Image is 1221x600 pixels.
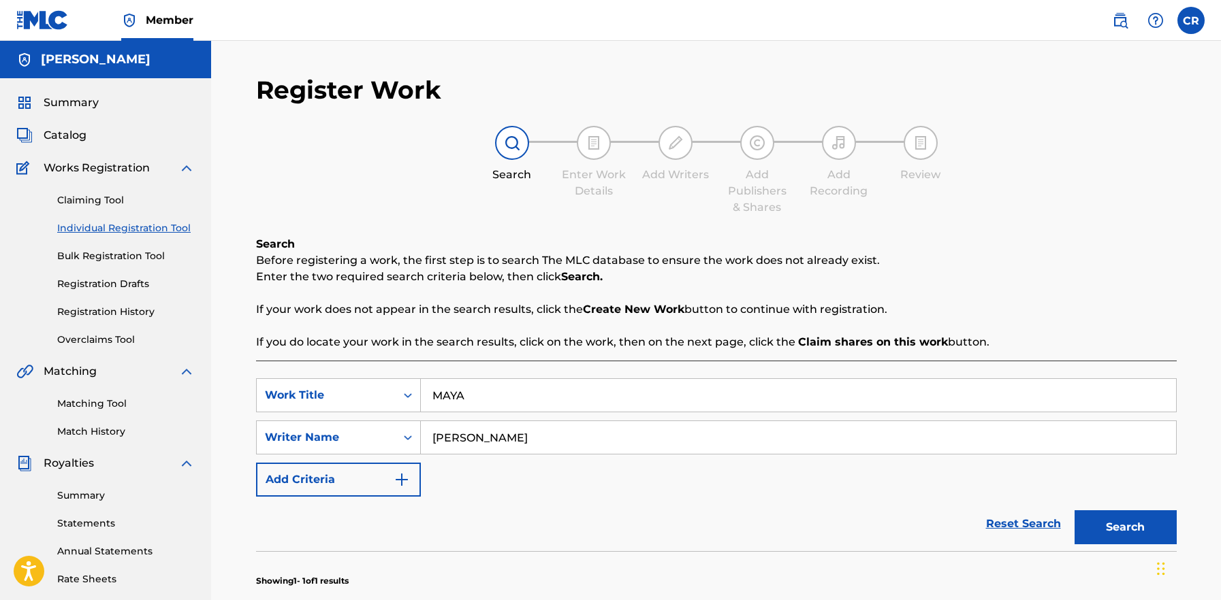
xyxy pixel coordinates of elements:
span: Works Registration [44,160,150,176]
img: step indicator icon for Review [913,135,929,151]
p: If your work does not appear in the search results, click the button to continue with registration. [256,301,1177,318]
img: step indicator icon for Add Recording [831,135,847,151]
img: 9d2ae6d4665cec9f34b9.svg [394,471,410,488]
img: help [1147,12,1164,29]
a: Registration History [57,305,195,319]
a: CatalogCatalog [16,127,86,144]
span: Member [146,12,193,28]
img: Top Rightsholder [121,12,138,29]
a: Overclaims Tool [57,333,195,347]
form: Search Form [256,378,1177,551]
a: SummarySummary [16,95,99,111]
span: Matching [44,363,97,380]
img: Catalog [16,127,33,144]
a: Summary [57,488,195,503]
img: step indicator icon for Add Publishers & Shares [749,135,765,151]
img: Accounts [16,52,33,68]
a: Matching Tool [57,397,195,411]
span: Catalog [44,127,86,144]
img: search [1112,12,1128,29]
strong: Search. [561,270,603,283]
p: Enter the two required search criteria below, then click [256,269,1177,285]
p: If you do locate your work in the search results, click on the work, then on the next page, click... [256,334,1177,350]
div: Search [478,167,546,183]
div: Drag [1157,548,1165,589]
a: Statements [57,516,195,531]
a: Individual Registration Tool [57,221,195,235]
span: Royalties [44,455,94,471]
div: Add Recording [805,167,873,199]
h2: Register Work [256,75,441,105]
div: Enter Work Details [560,167,628,199]
a: Claiming Tool [57,193,195,207]
img: Royalties [16,455,33,471]
span: Summary [44,95,99,111]
img: Summary [16,95,33,111]
img: step indicator icon for Search [504,135,520,151]
a: Registration Drafts [57,277,195,291]
div: Add Writers [641,167,710,183]
img: step indicator icon for Add Writers [667,135,684,151]
a: Public Search [1107,7,1134,34]
strong: Create New Work [583,303,684,316]
a: Bulk Registration Tool [57,249,195,263]
b: Search [256,237,295,250]
a: Match History [57,424,195,439]
img: Works Registration [16,160,34,176]
div: Add Publishers & Shares [723,167,791,216]
img: step indicator icon for Enter Work Details [586,135,602,151]
img: Matching [16,363,33,380]
button: Add Criteria [256,463,421,497]
a: Reset Search [979,509,1068,539]
img: expand [178,455,195,471]
button: Search [1075,510,1177,544]
iframe: Resource Center [1183,390,1221,502]
p: Showing 1 - 1 of 1 results [256,575,349,587]
strong: Claim shares on this work [798,335,948,348]
p: Before registering a work, the first step is to search The MLC database to ensure the work does n... [256,252,1177,269]
img: expand [178,160,195,176]
h5: CHRISTIAN ROSARIO [41,52,150,67]
div: Review [887,167,955,183]
div: Help [1142,7,1169,34]
a: Rate Sheets [57,572,195,586]
iframe: Chat Widget [1153,535,1221,600]
div: Writer Name [265,429,387,446]
div: User Menu [1177,7,1205,34]
img: MLC Logo [16,10,69,30]
img: expand [178,363,195,380]
div: Work Title [265,387,387,403]
a: Annual Statements [57,544,195,559]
